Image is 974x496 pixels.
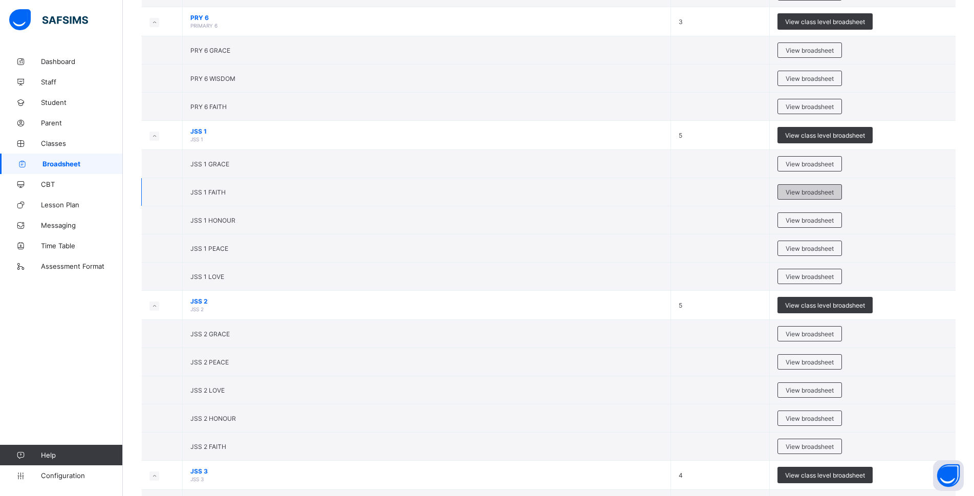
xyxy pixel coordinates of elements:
span: JSS 2 PEACE [190,358,229,366]
span: View broadsheet [786,160,834,168]
span: Help [41,451,122,459]
a: View class level broadsheet [777,127,873,135]
span: View broadsheet [786,103,834,111]
span: 5 [679,132,682,139]
a: View broadsheet [777,241,842,248]
a: View class level broadsheet [777,467,873,475]
span: 4 [679,471,683,479]
span: View broadsheet [786,330,834,338]
span: PRY 6 WISDOM [190,75,235,82]
span: View broadsheet [786,386,834,394]
span: View broadsheet [786,245,834,252]
a: View broadsheet [777,382,842,390]
a: View broadsheet [777,354,842,362]
span: View class level broadsheet [785,301,865,309]
span: View broadsheet [786,75,834,82]
span: View broadsheet [786,358,834,366]
span: JSS 2 HONOUR [190,415,236,422]
span: View broadsheet [786,415,834,422]
span: JSS 1 PEACE [190,245,228,252]
span: Time Table [41,242,123,250]
span: JSS 2 [190,306,204,312]
span: JSS 2 LOVE [190,386,225,394]
span: Staff [41,78,123,86]
span: View broadsheet [786,188,834,196]
span: View broadsheet [786,47,834,54]
a: View broadsheet [777,439,842,446]
span: View class level broadsheet [785,471,865,479]
span: Classes [41,139,123,147]
span: JSS 1 HONOUR [190,217,235,224]
span: JSS 3 [190,476,204,482]
span: JSS 3 [190,467,663,475]
span: PRY 6 GRACE [190,47,230,54]
span: JSS 1 FAITH [190,188,226,196]
a: View class level broadsheet [777,297,873,305]
span: View class level broadsheet [785,132,865,139]
span: Configuration [41,471,122,480]
span: PRIMARY 6 [190,23,218,29]
a: View broadsheet [777,156,842,164]
span: Messaging [41,221,123,229]
span: View broadsheet [786,443,834,450]
span: Dashboard [41,57,123,66]
span: View broadsheet [786,273,834,281]
span: JSS 1 LOVE [190,273,224,281]
span: CBT [41,180,123,188]
a: View broadsheet [777,269,842,276]
span: PRY 6 FAITH [190,103,227,111]
a: View broadsheet [777,326,842,334]
span: View class level broadsheet [785,18,865,26]
span: View broadsheet [786,217,834,224]
a: View broadsheet [777,411,842,418]
span: JSS 2 [190,297,663,305]
span: Parent [41,119,123,127]
span: JSS 2 GRACE [190,330,230,338]
a: View class level broadsheet [777,13,873,21]
span: JSS 1 [190,127,663,135]
span: PRY 6 [190,14,663,21]
span: JSS 1 GRACE [190,160,229,168]
span: JSS 1 [190,136,203,142]
span: Assessment Format [41,262,123,270]
a: View broadsheet [777,212,842,220]
span: 3 [679,18,683,26]
span: Lesson Plan [41,201,123,209]
span: Broadsheet [42,160,123,168]
span: JSS 2 FAITH [190,443,226,450]
span: Student [41,98,123,106]
a: View broadsheet [777,71,842,78]
button: Open asap [933,460,964,491]
a: View broadsheet [777,184,842,192]
img: safsims [9,9,88,31]
a: View broadsheet [777,42,842,50]
span: 5 [679,301,682,309]
a: View broadsheet [777,99,842,106]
